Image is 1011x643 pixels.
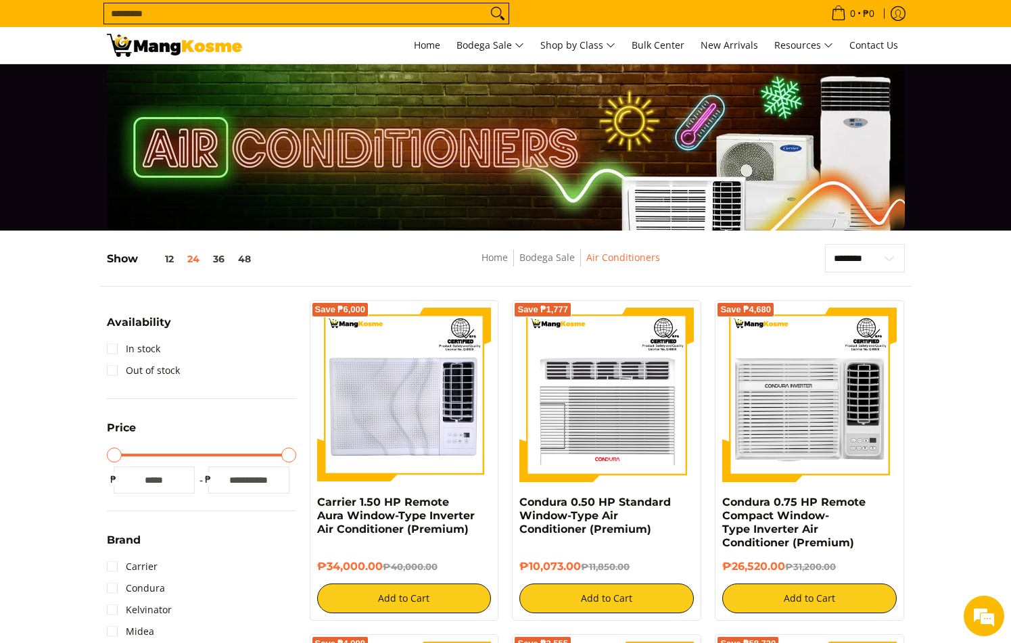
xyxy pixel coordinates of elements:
[774,37,833,54] span: Resources
[694,27,765,64] a: New Arrivals
[206,254,231,264] button: 36
[632,39,684,51] span: Bulk Center
[487,3,509,24] button: Search
[785,561,836,572] del: ₱31,200.00
[317,308,492,482] img: Carrier 1.50 HP Remote Aura Window-Type Inverter Air Conditioner (Premium)
[720,306,771,314] span: Save ₱4,680
[849,39,898,51] span: Contact Us
[481,251,508,264] a: Home
[722,308,897,482] img: Condura 0.75 HP Remote Compact Window-Type Inverter Air Conditioner (Premium)
[861,9,876,18] span: ₱0
[534,27,622,64] a: Shop by Class
[107,338,160,360] a: In stock
[540,37,615,54] span: Shop by Class
[827,6,878,21] span: •
[107,621,154,642] a: Midea
[407,27,447,64] a: Home
[722,496,866,549] a: Condura 0.75 HP Remote Compact Window-Type Inverter Air Conditioner (Premium)
[107,317,171,328] span: Availability
[701,39,758,51] span: New Arrivals
[231,254,258,264] button: 48
[107,34,242,57] img: Bodega Sale Aircon l Mang Kosme: Home Appliances Warehouse Sale | Page 2
[107,556,158,577] a: Carrier
[848,9,857,18] span: 0
[181,254,206,264] button: 24
[456,37,524,54] span: Bodega Sale
[107,473,120,486] span: ₱
[450,27,531,64] a: Bodega Sale
[107,599,172,621] a: Kelvinator
[581,561,630,572] del: ₱11,850.00
[383,561,438,572] del: ₱40,000.00
[843,27,905,64] a: Contact Us
[722,584,897,613] button: Add to Cart
[722,560,897,573] h6: ₱26,520.00
[625,27,691,64] a: Bulk Center
[107,317,171,338] summary: Open
[107,423,136,433] span: Price
[519,251,575,264] a: Bodega Sale
[414,39,440,51] span: Home
[107,423,136,444] summary: Open
[317,584,492,613] button: Add to Cart
[107,252,258,266] h5: Show
[768,27,840,64] a: Resources
[202,473,215,486] span: ₱
[107,535,141,556] summary: Open
[382,249,758,280] nav: Breadcrumbs
[107,577,165,599] a: Condura
[138,254,181,264] button: 12
[517,306,568,314] span: Save ₱1,777
[586,251,660,264] a: Air Conditioners
[317,496,475,535] a: Carrier 1.50 HP Remote Aura Window-Type Inverter Air Conditioner (Premium)
[107,360,180,381] a: Out of stock
[519,308,694,482] img: condura-wrac-6s-premium-mang-kosme
[315,306,366,314] span: Save ₱6,000
[519,584,694,613] button: Add to Cart
[317,560,492,573] h6: ₱34,000.00
[256,27,905,64] nav: Main Menu
[519,560,694,573] h6: ₱10,073.00
[519,496,671,535] a: Condura 0.50 HP Standard Window-Type Air Conditioner (Premium)
[107,535,141,546] span: Brand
